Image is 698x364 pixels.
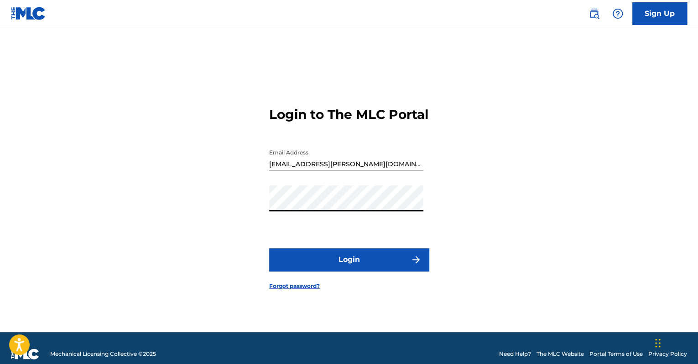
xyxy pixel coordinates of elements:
img: MLC Logo [11,7,46,20]
div: Chat-Widget [652,320,698,364]
img: search [589,8,599,19]
img: help [612,8,623,19]
a: Forgot password? [269,282,320,290]
a: Need Help? [499,350,531,358]
a: The MLC Website [537,350,584,358]
h3: Login to The MLC Portal [269,107,428,123]
span: Mechanical Licensing Collective © 2025 [50,350,156,358]
img: f7272a7cc735f4ea7f67.svg [411,254,422,265]
a: Public Search [585,5,603,23]
button: Login [269,248,429,271]
div: Help [609,5,627,23]
img: logo [11,349,39,359]
a: Privacy Policy [648,350,687,358]
a: Sign Up [632,2,687,25]
a: Portal Terms of Use [589,350,643,358]
iframe: Chat Widget [652,320,698,364]
div: Ziehen [655,329,661,357]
